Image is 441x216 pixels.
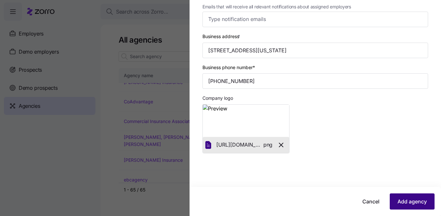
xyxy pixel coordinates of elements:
[202,95,233,101] span: Company logo
[263,141,272,149] span: png
[216,141,263,149] span: [URL][DOMAIN_NAME].
[397,198,427,205] span: Add agency
[362,198,379,205] span: Cancel
[202,43,428,58] input: Agency business address
[357,193,385,210] button: Cancel
[202,3,351,10] span: Emails that will receive all relevant notifications about assigned employers
[203,105,289,137] img: Preview
[390,193,435,210] button: Add agency
[208,15,410,23] input: Type notification emails
[202,33,241,40] label: Business address
[202,73,428,89] input: Phone number
[202,64,255,71] label: Business phone number*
